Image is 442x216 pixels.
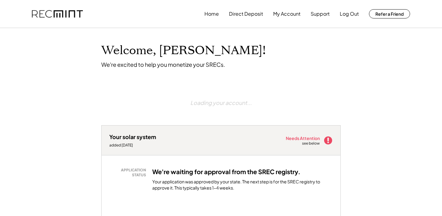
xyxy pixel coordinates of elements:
[286,136,320,140] div: Needs Attention
[311,8,330,20] button: Support
[109,143,171,148] div: added [DATE]
[190,83,252,122] div: Loading your account...
[152,168,300,176] h3: We're waiting for approval from the SREC registry.
[273,8,300,20] button: My Account
[32,10,83,18] img: recmint-logotype%403x.png
[101,43,266,58] h1: Welcome, [PERSON_NAME]!
[101,61,225,68] div: We're excited to help you monetize your SRECs.
[204,8,219,20] button: Home
[152,179,333,191] div: Your application was approved by your state. The next step is for the SREC registry to approve it...
[112,168,146,177] div: APPLICATION STATUS
[229,8,263,20] button: Direct Deposit
[340,8,359,20] button: Log Out
[109,133,156,140] div: Your solar system
[369,9,410,18] button: Refer a Friend
[302,141,320,146] div: see below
